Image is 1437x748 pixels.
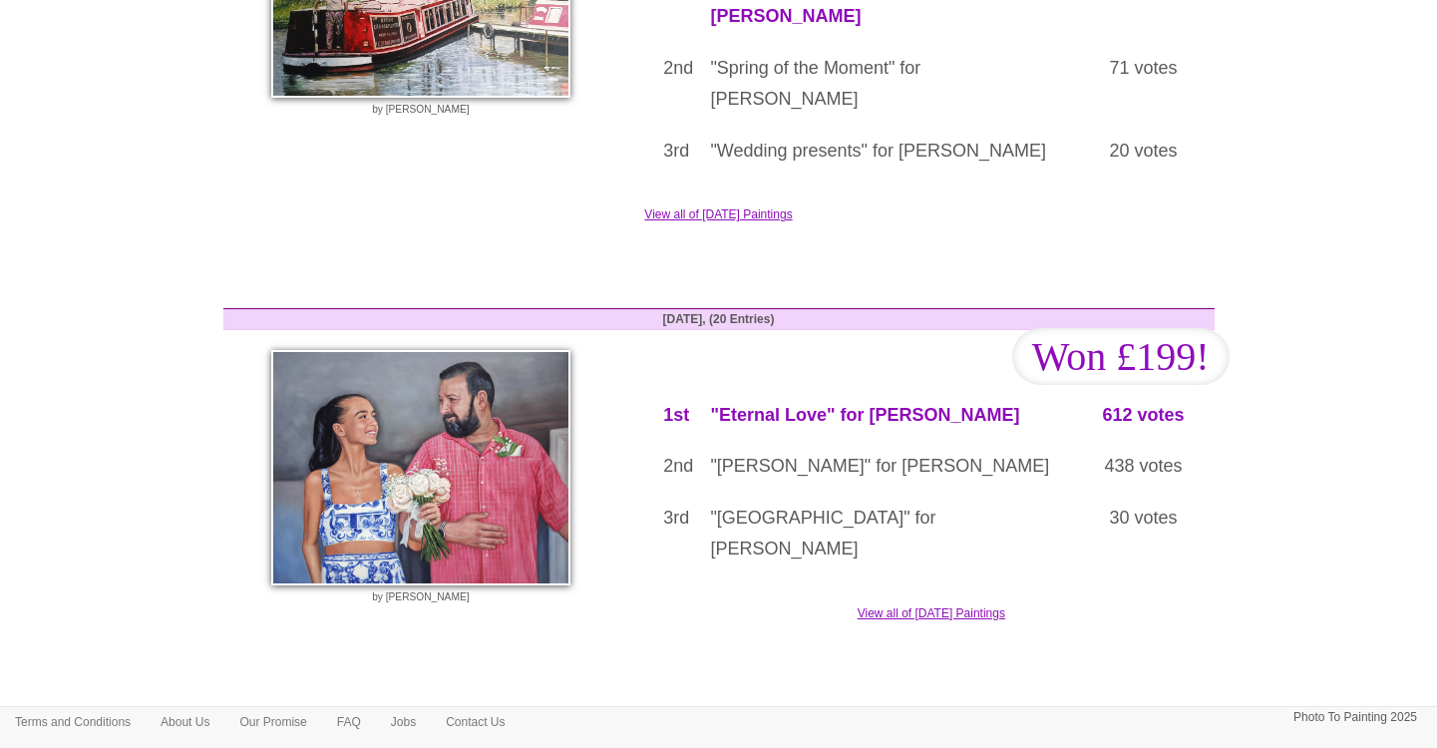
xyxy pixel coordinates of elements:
p: 438 votes [1088,451,1200,483]
a: View all of [DATE] Paintings [208,392,1230,622]
a: About Us [146,707,224,737]
p: 612 votes [1088,400,1200,432]
p: "[PERSON_NAME]" for [PERSON_NAME] [710,451,1057,483]
p: 30 votes [1088,503,1200,535]
p: 71 votes [1088,53,1200,85]
p: 1st [663,400,680,432]
a: Contact Us [431,707,520,737]
p: by [PERSON_NAME] [233,590,609,604]
a: Our Promise [224,707,321,737]
p: 3rd [663,503,680,535]
a: FAQ [322,707,376,737]
p: "Spring of the Moment" for [PERSON_NAME] [710,53,1057,116]
span: Won £199! [1012,328,1230,385]
a: Jobs [376,707,431,737]
p: by [PERSON_NAME] [233,103,609,117]
p: "[GEOGRAPHIC_DATA]" for [PERSON_NAME] [710,503,1057,565]
p: "Wedding presents" for [PERSON_NAME] [710,136,1057,168]
p: Photo To Painting 2025 [1293,707,1417,728]
p: 3rd [663,136,680,168]
p: "Eternal Love" for [PERSON_NAME] [710,400,1057,432]
img: Eternal Love [271,350,570,585]
strong: [DATE], (20 Entries) [663,312,775,326]
p: 2nd [663,451,680,483]
p: 20 votes [1088,136,1200,168]
p: 2nd [663,53,680,85]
